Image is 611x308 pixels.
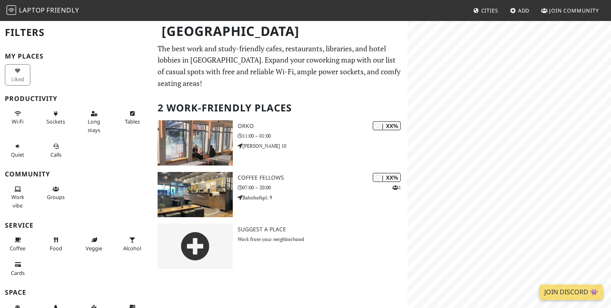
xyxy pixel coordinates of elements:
[11,269,25,277] span: Credit cards
[43,233,69,255] button: Food
[19,6,45,15] span: Laptop
[6,4,79,18] a: LaptopFriendly LaptopFriendly
[5,95,148,103] h3: Productivity
[373,121,401,130] div: | XX%
[470,3,501,18] a: Cities
[238,132,407,140] p: 11:00 – 01:00
[238,194,407,201] p: Bahnhofspl. 9
[86,245,102,252] span: Veggie
[120,107,145,128] button: Tables
[88,118,100,133] span: Long stays
[5,170,148,178] h3: Community
[153,120,407,166] a: Orko | XX% Orko 11:00 – 01:00 [PERSON_NAME] 10
[238,235,407,243] p: Work from your neighborhood
[43,182,69,204] button: Groups
[120,233,145,255] button: Alcohol
[481,7,498,14] span: Cities
[6,5,16,15] img: LaptopFriendly
[158,43,402,89] p: The best work and study-friendly cafes, restaurants, libraries, and hotel lobbies in [GEOGRAPHIC_...
[51,151,61,158] span: Video/audio calls
[125,118,140,125] span: Work-friendly tables
[539,285,603,300] a: Join Discord 👾
[158,120,233,166] img: Orko
[5,233,30,255] button: Coffee
[123,245,141,252] span: Alcohol
[153,224,407,269] a: Suggest a Place Work from your neighborhood
[5,52,148,60] h3: My Places
[43,140,69,161] button: Calls
[5,222,148,229] h3: Service
[5,258,30,279] button: Cards
[549,7,599,14] span: Join Community
[11,151,24,158] span: Quiet
[46,118,65,125] span: Power sockets
[238,184,407,191] p: 07:00 – 20:00
[238,123,407,130] h3: Orko
[5,140,30,161] button: Quiet
[43,107,69,128] button: Sockets
[538,3,602,18] a: Join Community
[238,226,407,233] h3: Suggest a Place
[153,172,407,217] a: Coffee Fellows | XX% 1 Coffee Fellows 07:00 – 20:00 Bahnhofspl. 9
[373,173,401,182] div: | XX%
[5,107,30,128] button: Wi-Fi
[11,193,24,209] span: People working
[238,142,407,150] p: [PERSON_NAME] 10
[392,184,401,191] p: 1
[158,224,233,269] img: gray-place-d2bdb4477600e061c01bd816cc0f2ef0cfcb1ca9e3ad78868dd16fb2af073a21.png
[5,182,30,212] button: Work vibe
[5,20,148,45] h2: Filters
[46,6,79,15] span: Friendly
[158,96,402,120] h2: 2 Work-Friendly Places
[507,3,533,18] a: Add
[518,7,530,14] span: Add
[238,174,407,181] h3: Coffee Fellows
[12,118,23,125] span: Stable Wi-Fi
[81,233,107,255] button: Veggie
[10,245,25,252] span: Coffee
[47,193,65,201] span: Group tables
[5,289,148,296] h3: Space
[81,107,107,136] button: Long stays
[50,245,62,252] span: Food
[158,172,233,217] img: Coffee Fellows
[155,20,406,42] h1: [GEOGRAPHIC_DATA]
